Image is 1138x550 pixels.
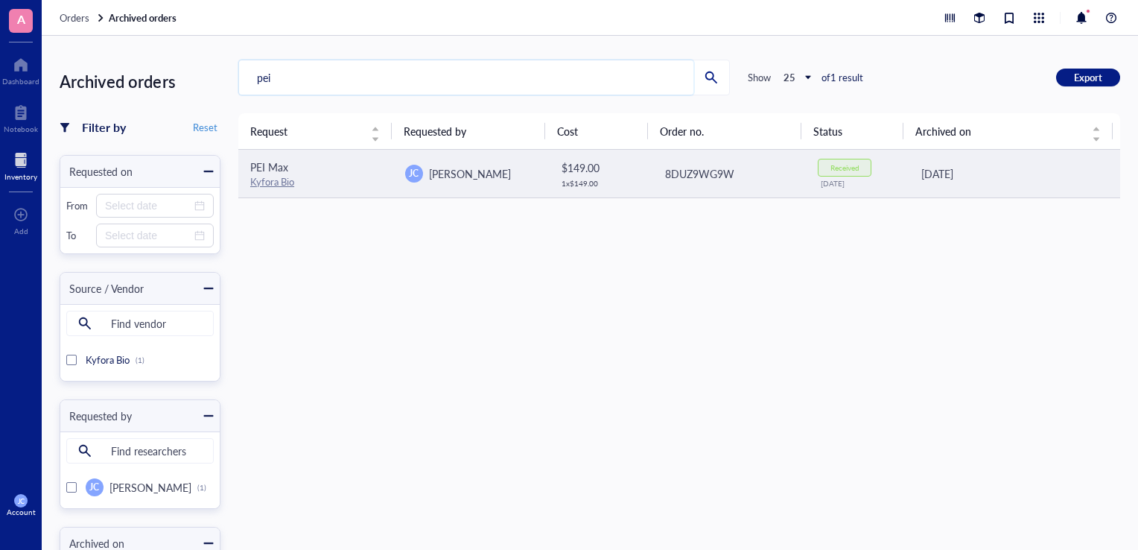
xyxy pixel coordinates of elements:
th: Archived on [903,113,1113,149]
div: Received [830,163,859,172]
th: Request [238,113,392,149]
span: A [17,10,25,28]
b: 25 [783,70,795,84]
div: Inventory [4,172,37,181]
span: Request [250,123,362,139]
button: Reset [190,118,220,136]
div: (1) [136,355,144,364]
td: 8DUZ9WG9W [652,150,807,198]
th: Cost [545,113,647,149]
div: of 1 result [821,71,863,84]
div: Dashboard [2,77,39,86]
span: Export [1074,71,1102,84]
span: [PERSON_NAME] [109,480,191,495]
span: Orders [60,10,89,25]
span: Kyfora Bio [86,353,130,367]
div: Add [14,227,28,236]
div: 8DUZ9WG9W [665,165,795,182]
div: Filter by [82,118,126,137]
input: Select date [105,227,191,244]
input: Select date [105,197,191,214]
div: From [66,199,90,212]
div: Show [748,71,771,84]
span: PEI Max [250,159,288,174]
div: Source / Vendor [60,280,144,297]
span: Reset [193,121,217,134]
span: JC [409,167,419,180]
th: Order no. [648,113,801,149]
div: (1) [197,483,206,492]
div: $ 149.00 [562,159,640,176]
span: [PERSON_NAME] [429,166,511,181]
div: Archived orders [60,67,220,95]
span: JC [17,497,25,505]
div: Account [7,508,36,516]
div: Notebook [4,124,38,133]
div: 1 x $ 149.00 [562,179,640,188]
a: Archived orders [109,11,179,25]
div: Requested by [60,408,132,424]
th: Status [801,113,903,149]
span: Archived on [915,123,1083,139]
a: Dashboard [2,53,39,86]
a: Kyfora Bio [250,174,294,189]
div: [DATE] [821,179,897,188]
a: Notebook [4,101,38,133]
th: Requested by [392,113,545,149]
span: JC [89,481,99,494]
a: Inventory [4,148,37,181]
div: Requested on [60,163,133,180]
div: To [66,229,90,242]
div: [DATE] [921,165,1108,182]
button: Export [1056,69,1120,86]
a: Orders [60,11,106,25]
